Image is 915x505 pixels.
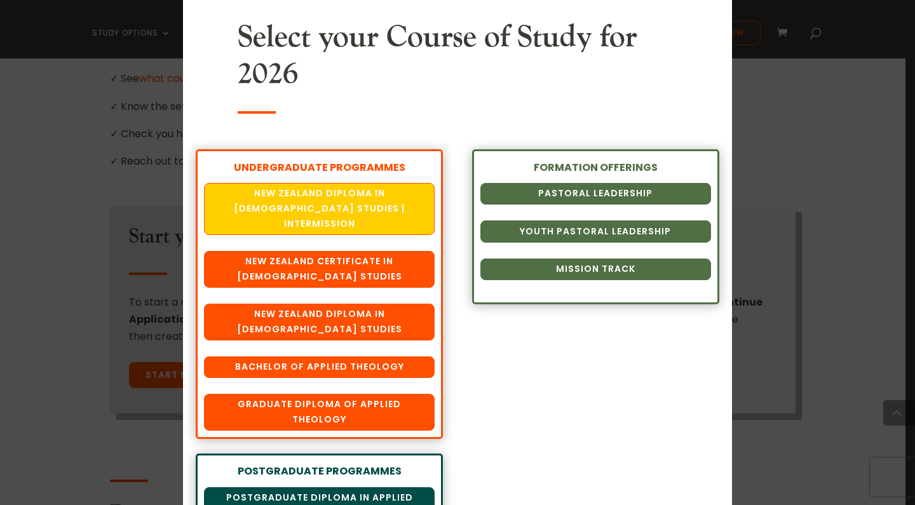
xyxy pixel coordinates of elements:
[204,159,435,175] div: UNDERGRADUATE PROGRAMMES
[204,463,435,479] div: POSTGRADUATE PROGRAMMES
[480,183,711,205] a: Pastoral Leadership
[204,304,435,340] a: New Zealand Diploma in [DEMOGRAPHIC_DATA] Studies
[480,159,711,175] div: FORMATION OFFERINGS
[238,19,677,98] h2: Select your Course of Study for 2026
[204,394,435,431] a: Graduate Diploma of Applied Theology
[204,251,435,288] a: New Zealand Certificate in [DEMOGRAPHIC_DATA] Studies
[204,183,435,235] a: New Zealand Diploma in [DEMOGRAPHIC_DATA] Studies | Intermission
[480,220,711,242] a: Youth Pastoral Leadership
[204,356,435,378] a: Bachelor of Applied Theology
[480,259,711,280] a: Mission Track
